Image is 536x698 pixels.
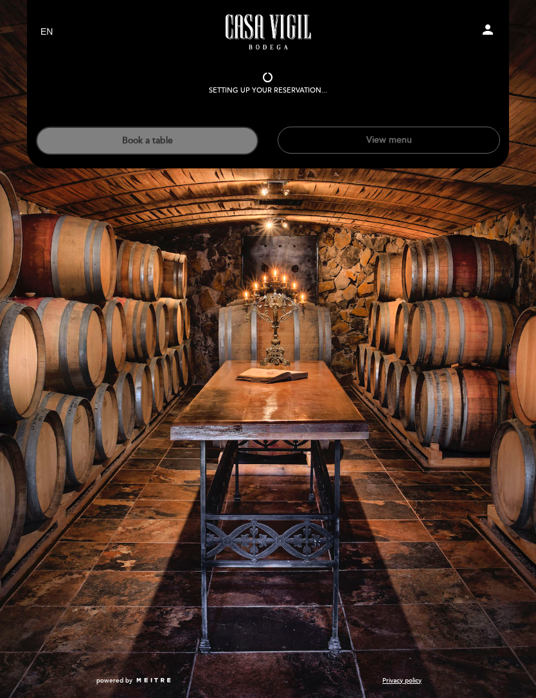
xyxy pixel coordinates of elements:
button: person [480,22,496,41]
img: MEITRE [136,677,172,684]
a: Privacy policy [382,676,422,685]
span: powered by [96,676,132,685]
button: Book a table [36,127,258,155]
a: powered by [96,676,172,685]
div: Setting up your reservation... [209,85,327,96]
i: person [480,22,496,37]
button: View menu [278,127,500,154]
a: Casa Vigil - Restaurante [188,14,348,49]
